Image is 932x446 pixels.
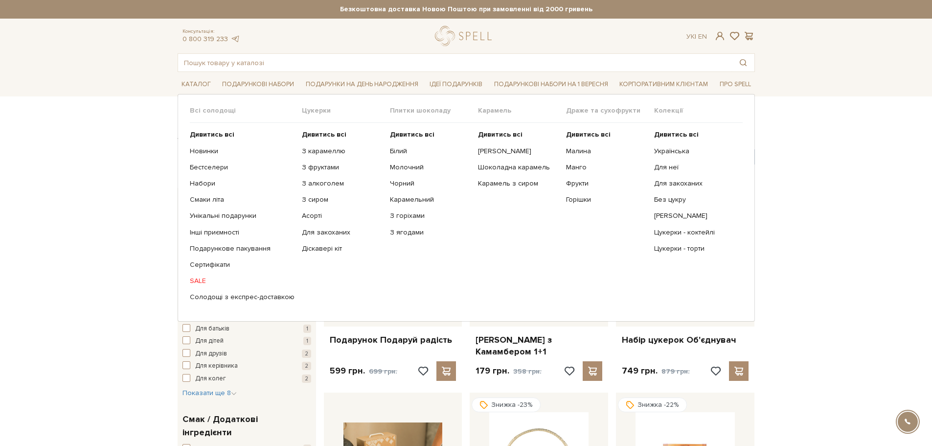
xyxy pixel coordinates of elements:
[302,147,383,156] a: З карамеллю
[190,163,295,172] a: Бестселери
[472,398,541,412] div: Знижка -23%
[661,367,690,376] span: 879 грн.
[732,54,754,71] button: Пошук товару у каталозі
[478,147,559,156] a: [PERSON_NAME]
[654,130,735,139] a: Дивитись всі
[566,163,647,172] a: Манго
[654,211,735,220] a: [PERSON_NAME]
[566,130,611,139] b: Дивитись всі
[182,413,309,439] span: Смак / Додаткові інгредієнти
[654,147,735,156] a: Українська
[390,228,471,237] a: З ягодами
[182,361,311,371] button: Для керівника 2
[195,336,224,346] span: Для дітей
[190,147,295,156] a: Новинки
[182,35,228,43] a: 0 800 319 233
[478,163,559,172] a: Шоколадна карамель
[303,337,311,345] span: 1
[303,325,311,333] span: 1
[182,28,240,35] span: Консультація:
[190,179,295,188] a: Набори
[178,5,755,14] strong: Безкоштовна доставка Новою Поштою при замовленні від 2000 гривень
[178,77,215,92] a: Каталог
[302,179,383,188] a: З алкоголем
[190,293,295,302] a: Солодощі з експрес-доставкою
[190,277,295,285] a: SALE
[654,106,742,115] span: Колекції
[390,130,471,139] a: Дивитись всі
[195,374,226,384] span: Для колег
[390,195,471,204] a: Карамельний
[390,179,471,188] a: Чорний
[390,130,434,139] b: Дивитись всі
[190,106,302,115] span: Всі солодощі
[195,324,229,334] span: Для батьків
[302,362,311,370] span: 2
[654,179,735,188] a: Для закоханих
[302,228,383,237] a: Для закоханих
[182,336,311,346] button: Для дітей 1
[302,130,346,139] b: Дивитись всі
[566,147,647,156] a: Малина
[302,244,383,253] a: Діскавері кіт
[302,130,383,139] a: Дивитись всі
[654,244,735,253] a: Цукерки - торти
[513,367,542,376] span: 358 грн.
[478,130,523,139] b: Дивитись всі
[478,179,559,188] a: Карамель з сиром
[390,163,471,172] a: Молочний
[476,365,542,377] p: 179 грн.
[566,195,647,204] a: Горішки
[695,32,696,41] span: |
[686,32,707,41] div: Ук
[302,350,311,358] span: 2
[302,195,383,204] a: З сиром
[615,76,712,93] a: Корпоративним клієнтам
[618,398,687,412] div: Знижка -22%
[218,77,298,92] a: Подарункові набори
[716,77,755,92] a: Про Spell
[302,77,422,92] a: Подарунки на День народження
[622,334,749,346] a: Набір цукерок Об'єднувач
[654,228,735,237] a: Цукерки - коктейлі
[178,94,755,321] div: Каталог
[490,76,612,93] a: Подарункові набори на 1 Вересня
[190,228,295,237] a: Інші приємності
[182,349,311,359] button: Для друзів 2
[230,35,240,43] a: telegram
[390,147,471,156] a: Білий
[190,244,295,253] a: Подарункове пакування
[654,163,735,172] a: Для неї
[478,130,559,139] a: Дивитись всі
[478,106,566,115] span: Карамель
[426,77,486,92] a: Ідеї подарунків
[190,130,295,139] a: Дивитись всі
[302,375,311,383] span: 2
[302,106,390,115] span: Цукерки
[390,211,471,220] a: З горіхами
[190,195,295,204] a: Смаки літа
[622,365,690,377] p: 749 грн.
[302,163,383,172] a: З фруктами
[369,367,397,376] span: 699 грн.
[195,349,227,359] span: Для друзів
[182,388,237,398] button: Показати ще 8
[195,361,238,371] span: Для керівника
[182,389,237,397] span: Показати ще 8
[654,130,699,139] b: Дивитись всі
[390,106,478,115] span: Плитки шоколаду
[698,32,707,41] a: En
[182,374,311,384] button: Для колег 2
[566,130,647,139] a: Дивитись всі
[566,179,647,188] a: Фрукти
[190,260,295,269] a: Сертифікати
[566,106,654,115] span: Драже та сухофрукти
[178,54,732,71] input: Пошук товару у каталозі
[654,195,735,204] a: Без цукру
[330,334,456,346] a: Подарунок Подаруй радість
[182,324,311,334] button: Для батьків 1
[190,211,295,220] a: Унікальні подарунки
[302,211,383,220] a: Асорті
[476,334,602,357] a: [PERSON_NAME] з Камамбером 1+1
[435,26,496,46] a: logo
